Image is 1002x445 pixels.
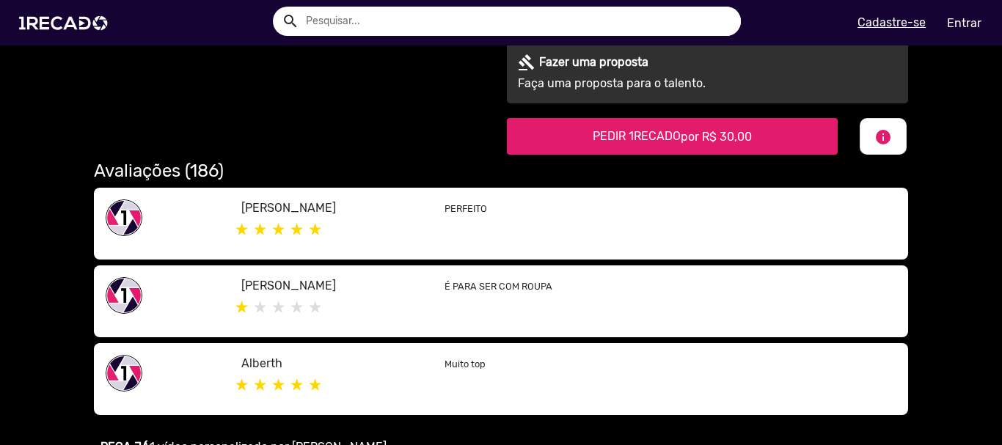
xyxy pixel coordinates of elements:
mat-icon: Example home icon [282,12,299,30]
input: Pesquisar... [295,7,741,36]
mat-icon: gavel [518,54,535,71]
h2: Avaliações (186) [94,161,908,182]
small: É PARA SER COM ROUPA [445,281,552,292]
mat-icon: info [874,128,892,146]
small: Muito top [445,358,486,369]
small: PERFEITO [445,203,487,214]
img: share-1recado.png [106,355,142,391]
p: Faça uma proposta para o talento. [518,75,783,92]
a: Entrar [937,10,991,36]
span: por R$ 30,00 [681,130,752,144]
button: PEDIR 1RECADOpor R$ 30,00 [507,118,838,155]
img: share-1recado.png [106,199,142,236]
u: Cadastre-se [857,15,926,29]
p: Fazer uma proposta [539,54,648,71]
p: [PERSON_NAME] [241,277,423,295]
img: share-1recado.png [106,277,142,314]
button: Example home icon [277,7,302,33]
span: PEDIR 1RECADO [593,129,752,143]
p: [PERSON_NAME] [241,199,423,217]
p: Alberth [241,355,423,372]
